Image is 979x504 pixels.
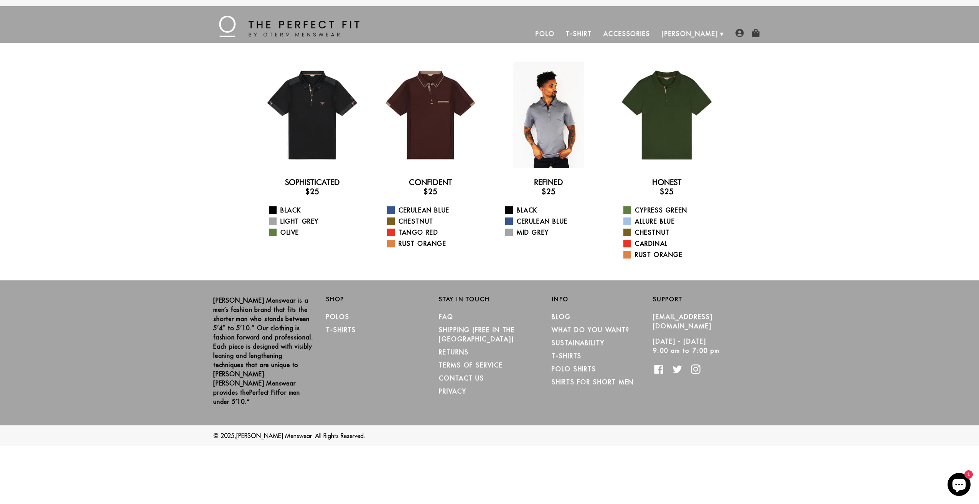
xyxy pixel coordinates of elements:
a: RETURNS [439,348,468,356]
a: Refined [534,178,563,187]
a: [EMAIL_ADDRESS][DOMAIN_NAME] [653,313,713,330]
a: SHIPPING (Free in the [GEOGRAPHIC_DATA]) [439,326,515,343]
a: Rust Orange [387,239,483,248]
h3: $25 [259,187,365,196]
a: Olive [269,228,365,237]
a: Light Grey [269,217,365,226]
h3: $25 [614,187,720,196]
a: Polo [530,25,560,43]
h2: Shop [326,296,427,303]
a: Confident [409,178,452,187]
a: Honest [652,178,681,187]
img: user-account-icon.png [735,29,744,37]
a: Mid Grey [505,228,602,237]
h2: Stay in Touch [439,296,540,303]
a: What Do You Want? [552,326,630,334]
a: T-Shirts [552,352,582,360]
a: [PERSON_NAME] [656,25,724,43]
img: The Perfect Fit - by Otero Menswear - Logo [219,16,359,37]
p: [PERSON_NAME] Menswear is a men’s fashion brand that fits the shorter man who stands between 5’4”... [213,296,315,406]
a: Accessories [598,25,656,43]
p: [DATE] - [DATE] 9:00 am to 7:00 pm [653,337,754,355]
a: CONTACT US [439,374,484,382]
h3: $25 [377,187,483,196]
a: Polo Shirts [552,365,596,373]
a: Shirts for Short Men [552,378,634,386]
strong: Perfect Fit [249,389,278,396]
h2: Support [653,296,766,303]
a: T-Shirt [560,25,597,43]
a: Cerulean Blue [387,206,483,215]
a: FAQ [439,313,453,321]
a: PRIVACY [439,387,466,395]
inbox-online-store-chat: Shopify online store chat [945,473,973,498]
a: Blog [552,313,571,321]
a: Allure Blue [623,217,720,226]
img: shopping-bag-icon.png [752,29,760,37]
a: Black [269,206,365,215]
a: T-Shirts [326,326,356,334]
a: Sophisticated [285,178,340,187]
p: © 2025, . All Rights Reserved. [213,431,766,440]
h3: $25 [496,187,602,196]
a: Chestnut [387,217,483,226]
a: [PERSON_NAME] Menswear [236,432,311,440]
h2: Info [552,296,653,303]
a: Chestnut [623,228,720,237]
a: Tango Red [387,228,483,237]
a: Sustainability [552,339,605,347]
a: Cardinal [623,239,720,248]
a: Cypress Green [623,206,720,215]
a: Cerulean Blue [505,217,602,226]
a: Polos [326,313,349,321]
a: TERMS OF SERVICE [439,361,503,369]
a: Rust Orange [623,250,720,259]
a: Black [505,206,602,215]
